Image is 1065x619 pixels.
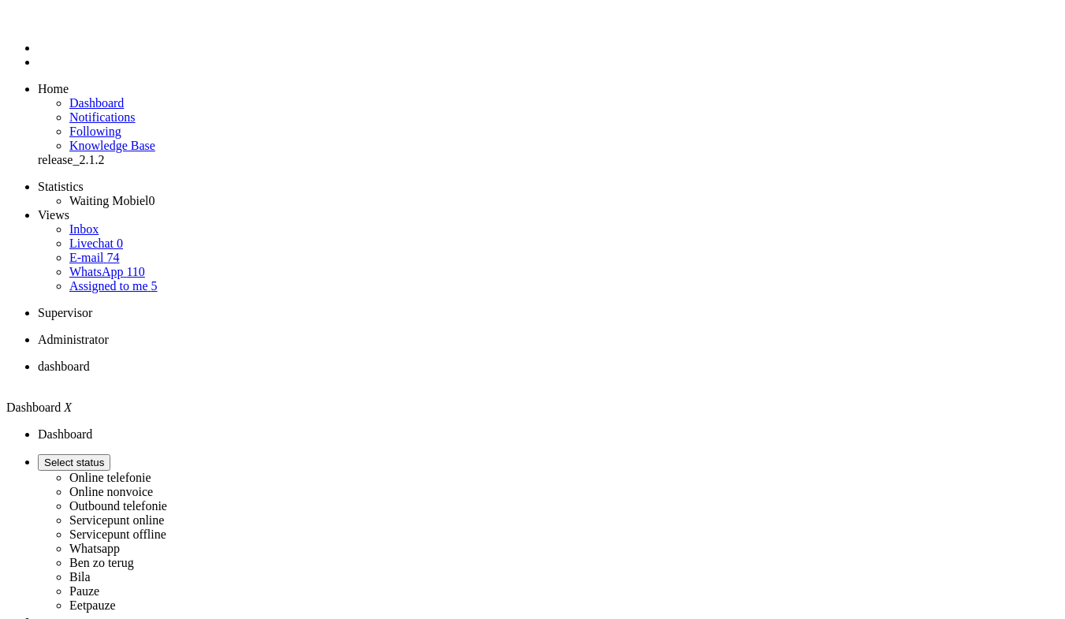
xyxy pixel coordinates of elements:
span: 0 [148,194,155,207]
label: Eetpauze [69,598,116,612]
a: Livechat 0 [69,237,123,250]
span: Assigned to me [69,279,148,293]
span: Knowledge Base [69,139,155,152]
a: Notifications menu item [69,110,136,124]
div: Close tab [38,374,1059,388]
li: Dashboard menu [38,41,1059,55]
span: 5 [151,279,158,293]
li: Select status Online telefonieOnline nonvoiceOutbound telefonieServicepunt onlineServicepunt offl... [38,454,1059,613]
a: Following [69,125,121,138]
span: E-mail [69,251,104,264]
li: Dashboard [38,360,1059,388]
label: Outbound telefonie [69,499,167,513]
a: E-mail 74 [69,251,120,264]
li: Supervisor [38,306,1059,320]
li: Tickets menu [38,55,1059,69]
li: Dashboard [38,427,1059,442]
label: Servicepunt online [69,513,164,527]
span: 110 [126,265,144,278]
li: Administrator [38,333,1059,347]
span: Dashboard [6,401,61,414]
span: WhatsApp [69,265,123,278]
span: dashboard [38,360,90,373]
a: WhatsApp 110 [69,265,145,278]
label: Ben zo terug [69,556,134,569]
i: X [64,401,72,414]
button: Select status [38,454,110,471]
label: Servicepunt offline [69,528,166,541]
span: release_2.1.2 [38,153,104,166]
label: Whatsapp [69,542,120,555]
a: Dashboard menu item [69,96,124,110]
a: Assigned to me 5 [69,279,158,293]
span: Dashboard [69,96,124,110]
span: 74 [107,251,120,264]
span: Notifications [69,110,136,124]
label: Online telefonie [69,471,151,484]
ul: dashboard menu items [6,82,1059,167]
span: 0 [117,237,123,250]
li: Views [38,208,1059,222]
li: Home menu item [38,82,1059,96]
li: Statistics [38,180,1059,194]
a: Knowledge base [69,139,155,152]
span: Livechat [69,237,114,250]
span: Select status [44,457,104,468]
ul: Menu [6,13,1059,69]
label: Bila [69,570,91,584]
label: Online nonvoice [69,485,153,498]
a: Waiting Mobiel [69,194,155,207]
a: Inbox [69,222,99,236]
a: Omnidesk [38,13,65,26]
label: Pauze [69,584,99,598]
